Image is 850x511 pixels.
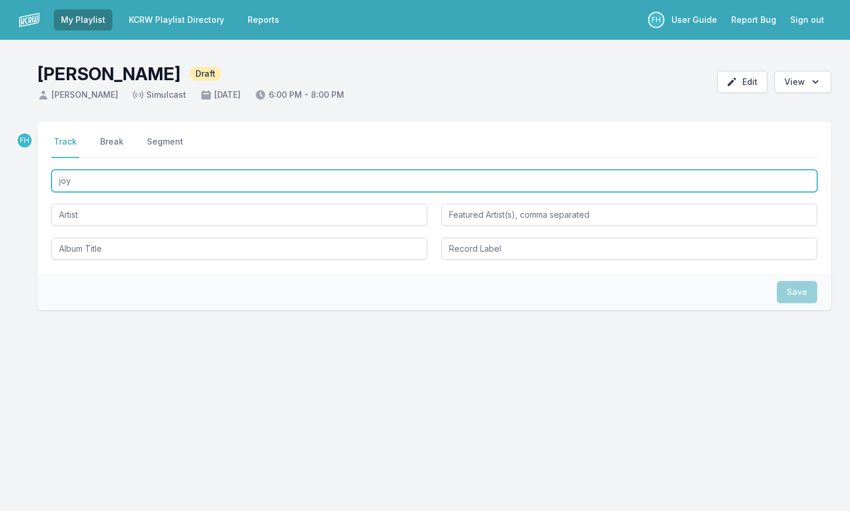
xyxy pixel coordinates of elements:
a: User Guide [664,9,724,30]
a: My Playlist [54,9,112,30]
p: Francesca Harding [648,12,664,28]
input: Album Title [52,238,427,260]
button: Open options [774,71,831,93]
button: Save [777,281,817,303]
button: Edit [717,71,767,93]
input: Track Title [52,170,817,192]
button: Break [98,136,126,158]
span: [PERSON_NAME] [37,89,118,101]
a: KCRW Playlist Directory [122,9,231,30]
input: Featured Artist(s), comma separated [441,204,817,226]
input: Artist [52,204,427,226]
span: [DATE] [200,89,241,101]
button: Segment [145,136,186,158]
span: 6:00 PM - 8:00 PM [255,89,344,101]
img: logo-white-87cec1fa9cbef997252546196dc51331.png [19,9,40,30]
p: Francesca Harding [16,132,33,149]
span: Simulcast [132,89,186,101]
button: Track [52,136,79,158]
span: Draft [190,67,221,81]
a: Report Bug [724,9,783,30]
input: Record Label [441,238,817,260]
button: Sign out [783,9,831,30]
h1: [PERSON_NAME] [37,63,180,84]
a: Reports [241,9,286,30]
